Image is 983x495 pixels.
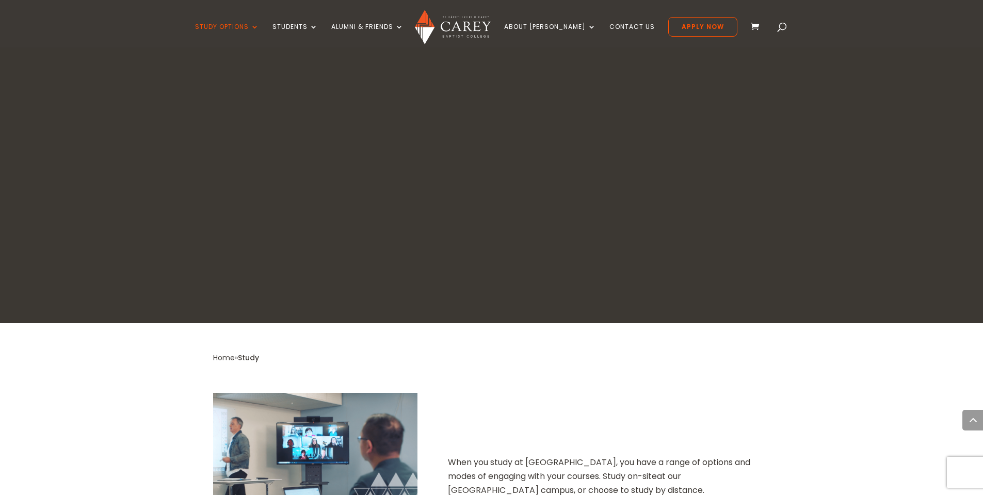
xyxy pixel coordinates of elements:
a: Home [213,353,235,363]
span: » [213,353,259,363]
a: Contact Us [609,23,655,47]
a: Study Options [195,23,259,47]
span: Study [238,353,259,363]
img: Carey Baptist College [415,10,491,44]
a: About [PERSON_NAME] [504,23,596,47]
a: Students [272,23,318,47]
a: Alumni & Friends [331,23,404,47]
span: When you study at [GEOGRAPHIC_DATA], you have a range of options and modes of engaging with your ... [448,456,750,482]
a: Apply Now [668,17,737,37]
